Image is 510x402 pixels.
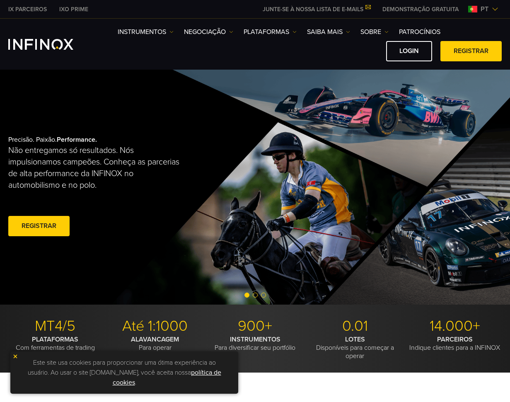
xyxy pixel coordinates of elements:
strong: INSTRUMENTOS [230,335,280,344]
a: Registrar [440,41,502,61]
p: Para diversificar seu portfólio [208,335,302,352]
strong: PARCEIROS [437,335,473,344]
span: pt [477,4,492,14]
p: Para operar [108,335,202,352]
p: Disponíveis para começar a operar [308,335,402,360]
strong: PLATAFORMAS [32,335,78,344]
div: Precisão. Paixão. [8,122,230,252]
p: 14.000+ [408,317,502,335]
a: Instrumentos [118,27,174,37]
a: INFINOX MENU [376,5,465,14]
a: Registrar [8,216,70,236]
p: Este site usa cookies para proporcionar uma ótima experiência ao usuário. Ao usar o site [DOMAIN_... [15,356,234,390]
p: 0.01 [308,317,402,335]
span: Go to slide 2 [253,293,258,298]
strong: ALAVANCAGEM [131,335,179,344]
p: 900+ [208,317,302,335]
a: Saiba mais [307,27,350,37]
a: INFINOX [2,5,53,14]
a: Login [386,41,432,61]
a: NEGOCIAÇÃO [184,27,233,37]
a: PLATAFORMAS [244,27,297,37]
p: Até 1:1000 [108,317,202,335]
strong: LOTES [345,335,365,344]
span: Go to slide 3 [261,293,266,298]
p: MT4/5 [8,317,102,335]
img: yellow close icon [12,354,18,359]
a: INFINOX [53,5,94,14]
a: INFINOX Logo [8,39,93,50]
p: Indique clientes para a INFINOX [408,335,502,352]
a: SOBRE [360,27,389,37]
span: Go to slide 1 [244,293,249,298]
a: Patrocínios [399,27,440,37]
a: JUNTE-SE À NOSSA LISTA DE E-MAILS [256,6,376,13]
p: Com ferramentas de trading modernas [8,335,102,360]
p: Não entregamos só resultados. Nós impulsionamos campeões. Conheça as parcerias de alta performanc... [8,145,186,191]
strong: Performance. [57,136,97,144]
